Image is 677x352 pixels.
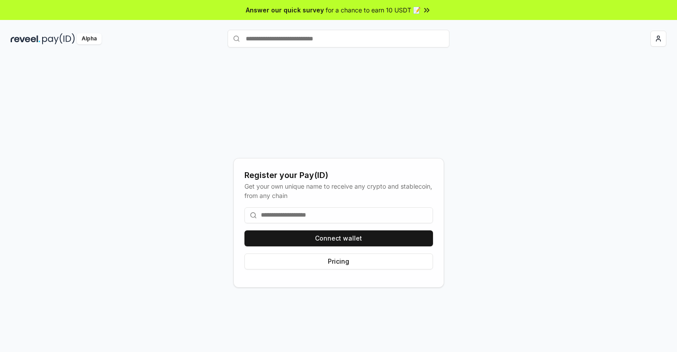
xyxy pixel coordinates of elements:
span: Answer our quick survey [246,5,324,15]
span: for a chance to earn 10 USDT 📝 [326,5,421,15]
img: reveel_dark [11,33,40,44]
div: Get your own unique name to receive any crypto and stablecoin, from any chain [244,182,433,200]
img: pay_id [42,33,75,44]
button: Connect wallet [244,230,433,246]
div: Register your Pay(ID) [244,169,433,182]
div: Alpha [77,33,102,44]
button: Pricing [244,253,433,269]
